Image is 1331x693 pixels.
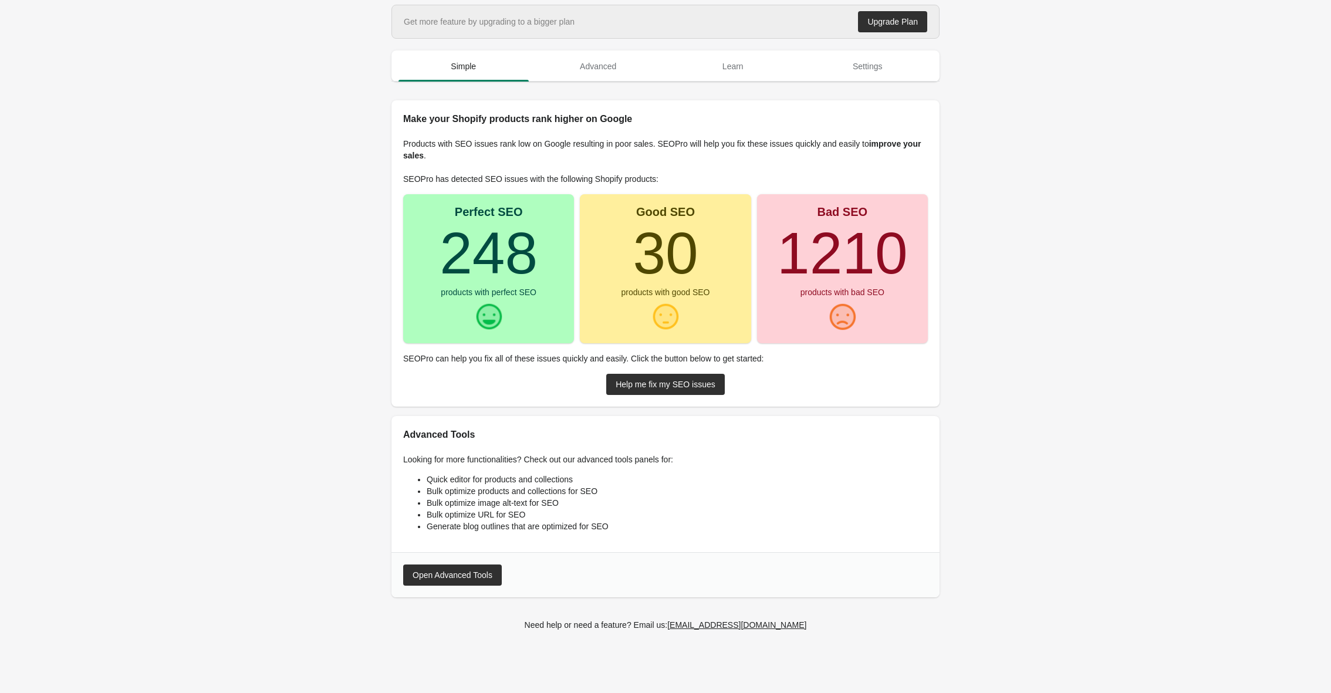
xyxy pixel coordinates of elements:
[440,220,538,286] turbo-frame: 248
[858,11,927,32] a: Upgrade Plan
[404,16,575,28] div: Get more feature by upgrading to a bigger plan
[403,564,502,586] button: Open Advanced Tools
[403,112,928,126] h2: Make your Shopify products rank higher on Google
[800,51,935,82] button: Settings
[427,520,928,532] li: Generate blog outlines that are optimized for SEO
[427,497,928,509] li: Bulk optimize image alt-text for SEO
[396,51,531,82] button: Simple
[398,56,529,77] span: Simple
[413,570,492,580] div: Open Advanced Tools
[817,206,868,218] div: Bad SEO
[803,56,933,77] span: Settings
[427,485,928,497] li: Bulk optimize products and collections for SEO
[663,614,811,635] a: [EMAIL_ADDRESS][DOMAIN_NAME]
[777,220,907,286] turbo-frame: 1210
[441,288,536,296] div: products with perfect SEO
[403,353,928,364] p: SEOPro can help you fix all of these issues quickly and easily. Click the button below to get sta...
[633,220,698,286] turbo-frame: 30
[867,17,918,26] div: Upgrade Plan
[403,138,928,161] p: Products with SEO issues rank low on Google resulting in poor sales. SEOPro will help you fix the...
[533,56,664,77] span: Advanced
[403,173,928,185] p: SEOPro has detected SEO issues with the following Shopify products:
[531,51,666,82] button: Advanced
[427,474,928,485] li: Quick editor for products and collections
[800,288,884,296] div: products with bad SEO
[403,428,928,442] h2: Advanced Tools
[391,442,940,552] div: Looking for more functionalities? Check out our advanced tools panels for:
[668,56,798,77] span: Learn
[667,620,806,630] div: [EMAIL_ADDRESS][DOMAIN_NAME]
[455,206,523,218] div: Perfect SEO
[621,288,710,296] div: products with good SEO
[636,206,695,218] div: Good SEO
[427,509,928,520] li: Bulk optimize URL for SEO
[616,380,715,389] div: Help me fix my SEO issues
[525,618,807,631] div: Need help or need a feature? Email us:
[606,374,725,395] a: Help me fix my SEO issues
[665,51,800,82] button: Learn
